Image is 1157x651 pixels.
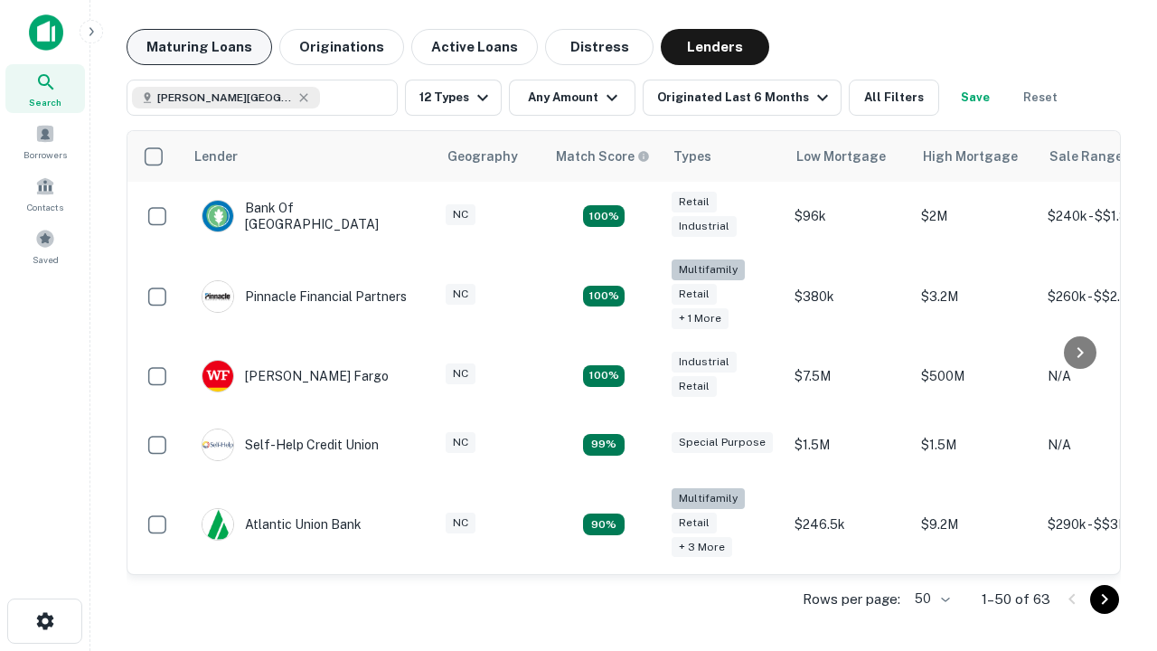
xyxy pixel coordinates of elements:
[672,192,717,212] div: Retail
[785,410,912,479] td: $1.5M
[202,361,233,392] img: picture
[157,90,293,106] span: [PERSON_NAME][GEOGRAPHIC_DATA], [GEOGRAPHIC_DATA]
[446,513,475,533] div: NC
[411,29,538,65] button: Active Loans
[583,514,625,535] div: Matching Properties: 10, hasApolloMatch: undefined
[202,508,362,541] div: Atlantic Union Bank
[1049,146,1123,167] div: Sale Range
[785,250,912,342] td: $380k
[27,200,63,214] span: Contacts
[663,131,785,182] th: Types
[29,14,63,51] img: capitalize-icon.png
[672,432,773,453] div: Special Purpose
[33,252,59,267] span: Saved
[183,131,437,182] th: Lender
[29,95,61,109] span: Search
[673,146,711,167] div: Types
[447,146,518,167] div: Geography
[912,250,1039,342] td: $3.2M
[202,429,379,461] div: Self-help Credit Union
[785,342,912,410] td: $7.5M
[583,205,625,227] div: Matching Properties: 15, hasApolloMatch: undefined
[785,131,912,182] th: Low Mortgage
[509,80,635,116] button: Any Amount
[583,286,625,307] div: Matching Properties: 20, hasApolloMatch: undefined
[545,131,663,182] th: Capitalize uses an advanced AI algorithm to match your search with the best lender. The match sco...
[202,281,233,312] img: picture
[24,147,67,162] span: Borrowers
[5,169,85,218] a: Contacts
[923,146,1018,167] div: High Mortgage
[672,513,717,533] div: Retail
[912,182,1039,250] td: $2M
[912,342,1039,410] td: $500M
[202,200,419,232] div: Bank Of [GEOGRAPHIC_DATA]
[202,360,389,392] div: [PERSON_NAME] Fargo
[849,80,939,116] button: All Filters
[202,280,407,313] div: Pinnacle Financial Partners
[672,488,745,509] div: Multifamily
[437,131,545,182] th: Geography
[946,80,1004,116] button: Save your search to get updates of matches that match your search criteria.
[556,146,646,166] h6: Match Score
[672,284,717,305] div: Retail
[672,352,737,373] div: Industrial
[202,509,233,540] img: picture
[194,146,238,167] div: Lender
[583,365,625,387] div: Matching Properties: 14, hasApolloMatch: undefined
[982,589,1050,610] p: 1–50 of 63
[446,432,475,453] div: NC
[796,146,886,167] div: Low Mortgage
[5,117,85,165] a: Borrowers
[1067,448,1157,535] iframe: Chat Widget
[1090,585,1119,614] button: Go to next page
[446,284,475,305] div: NC
[405,80,502,116] button: 12 Types
[202,429,233,460] img: picture
[643,80,842,116] button: Originated Last 6 Months
[672,537,732,558] div: + 3 more
[803,589,900,610] p: Rows per page:
[661,29,769,65] button: Lenders
[583,434,625,456] div: Matching Properties: 11, hasApolloMatch: undefined
[672,216,737,237] div: Industrial
[912,131,1039,182] th: High Mortgage
[202,201,233,231] img: picture
[556,146,650,166] div: Capitalize uses an advanced AI algorithm to match your search with the best lender. The match sco...
[5,64,85,113] a: Search
[908,586,953,612] div: 50
[545,29,654,65] button: Distress
[672,308,729,329] div: + 1 more
[912,410,1039,479] td: $1.5M
[446,363,475,384] div: NC
[127,29,272,65] button: Maturing Loans
[672,259,745,280] div: Multifamily
[785,182,912,250] td: $96k
[672,376,717,397] div: Retail
[5,222,85,270] a: Saved
[1011,80,1069,116] button: Reset
[657,87,833,108] div: Originated Last 6 Months
[912,479,1039,571] td: $9.2M
[446,204,475,225] div: NC
[279,29,404,65] button: Originations
[785,479,912,571] td: $246.5k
